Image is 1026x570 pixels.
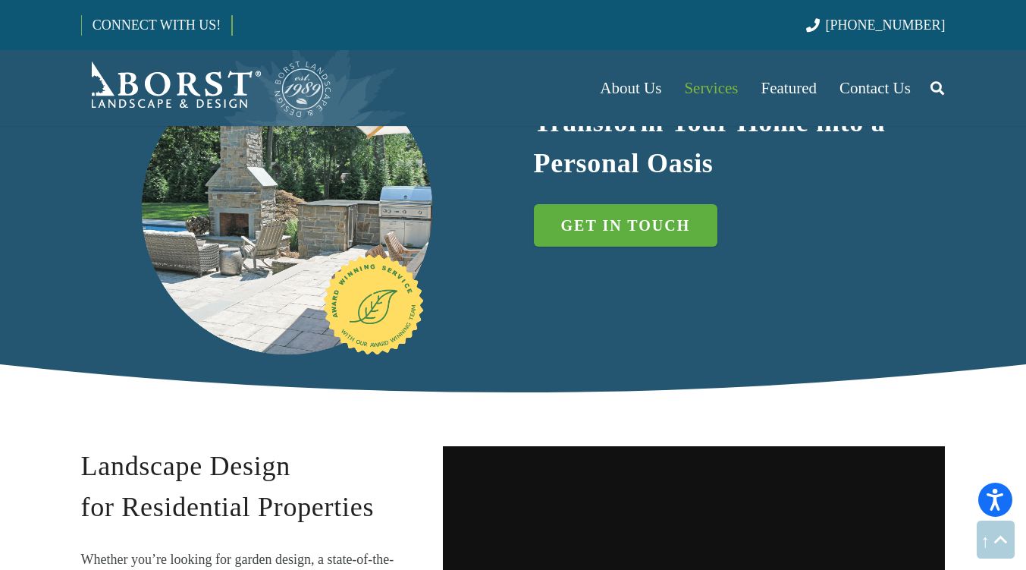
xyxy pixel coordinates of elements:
[673,50,749,126] a: Services
[534,107,886,178] strong: Transform Your Home into a Personal Oasis
[684,79,738,97] span: Services
[922,69,952,107] a: Search
[81,446,403,527] h2: Landscape Design for Residential Properties
[839,79,911,97] span: Contact Us
[600,79,661,97] span: About Us
[826,17,946,33] span: [PHONE_NUMBER]
[534,204,718,247] a: GET IN TOUCH
[750,50,828,126] a: Featured
[588,50,673,126] a: About Us
[81,58,333,118] a: Borst-Logo
[761,79,817,97] span: Featured
[828,50,922,126] a: Contact Us
[82,7,231,43] a: CONNECT WITH US!
[806,17,945,33] a: [PHONE_NUMBER]
[977,521,1015,559] a: Back to top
